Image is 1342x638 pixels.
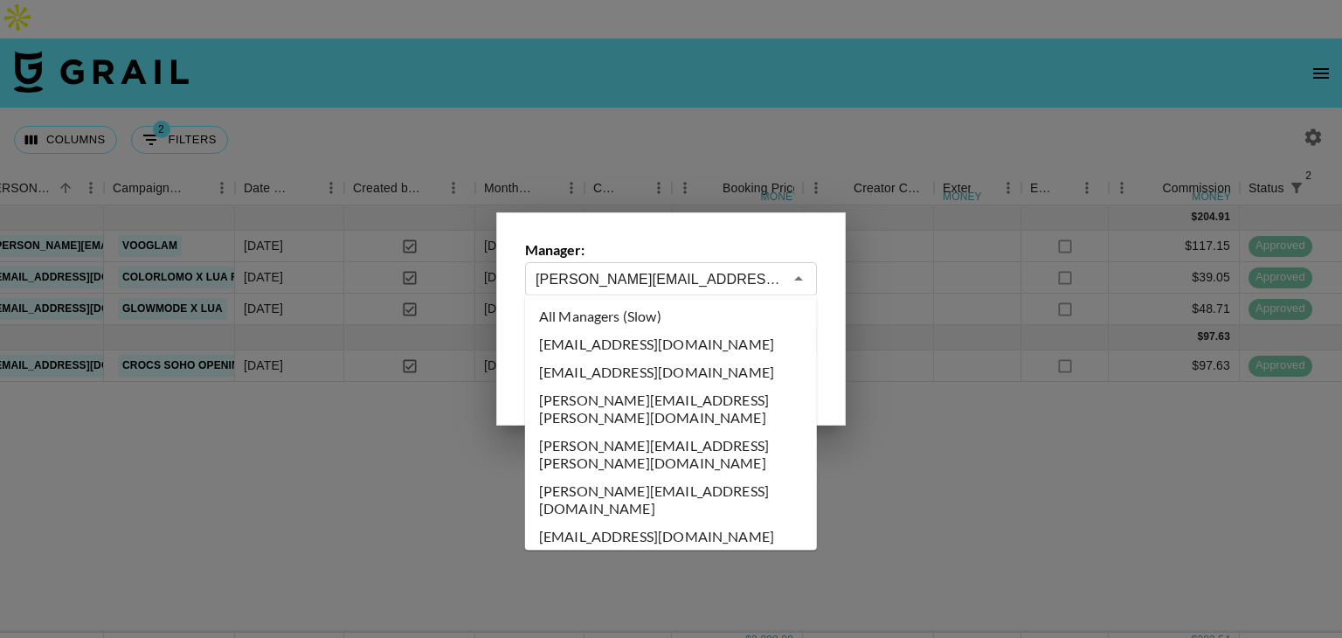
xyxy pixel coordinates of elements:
[786,267,811,291] button: Close
[525,358,817,386] li: [EMAIL_ADDRESS][DOMAIN_NAME]
[525,386,817,432] li: [PERSON_NAME][EMAIL_ADDRESS][PERSON_NAME][DOMAIN_NAME]
[525,523,817,551] li: [EMAIL_ADDRESS][DOMAIN_NAME]
[525,432,817,477] li: [PERSON_NAME][EMAIL_ADDRESS][PERSON_NAME][DOMAIN_NAME]
[525,330,817,358] li: [EMAIL_ADDRESS][DOMAIN_NAME]
[525,241,817,259] label: Manager:
[525,477,817,523] li: [PERSON_NAME][EMAIL_ADDRESS][DOMAIN_NAME]
[525,551,817,579] li: [EMAIL_ADDRESS][DOMAIN_NAME]
[525,302,817,330] li: All Managers (Slow)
